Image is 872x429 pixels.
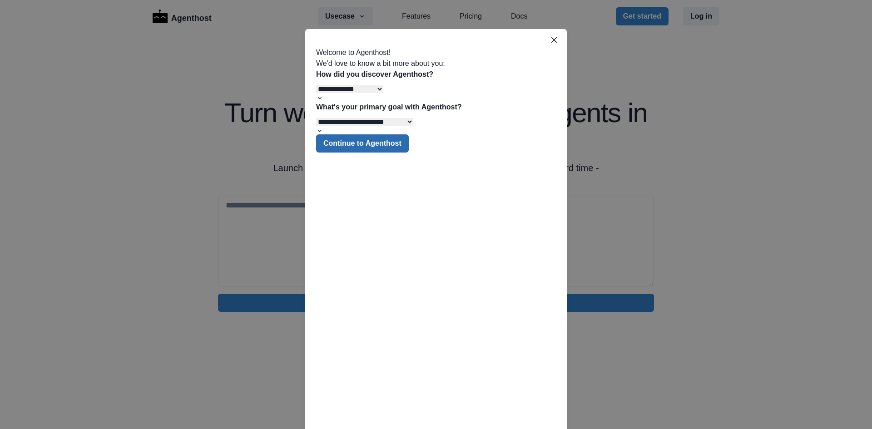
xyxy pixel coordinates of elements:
p: How did you discover Agenthost? [316,69,556,80]
p: What's your primary goal with Agenthost? [316,102,556,113]
p: We'd love to know a bit more about you: [316,58,556,69]
h2: Welcome to Agenthost! [316,47,556,58]
button: Continue to Agenthost [316,134,409,153]
button: Close [547,33,561,47]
